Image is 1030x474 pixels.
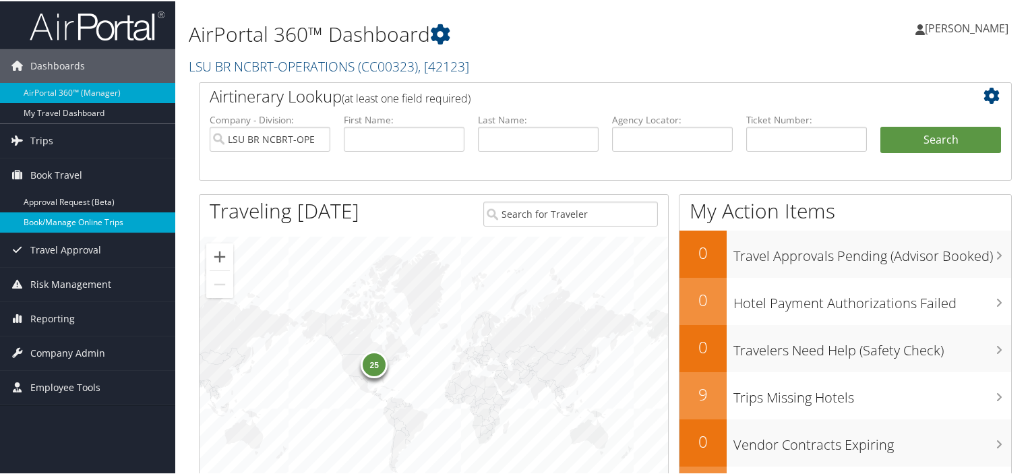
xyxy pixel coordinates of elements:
a: [PERSON_NAME] [915,7,1022,47]
a: 0Vendor Contracts Expiring [679,418,1011,465]
button: Zoom out [206,270,233,297]
button: Search [880,125,1001,152]
a: LSU BR NCBRT-OPERATIONS [189,56,469,74]
span: Book Travel [30,157,82,191]
span: (at least one field required) [342,90,471,105]
h3: Hotel Payment Authorizations Failed [733,286,1011,312]
span: ( CC00323 ) [358,56,418,74]
h1: My Action Items [679,196,1011,224]
label: Company - Division: [210,112,330,125]
label: First Name: [344,112,464,125]
span: [PERSON_NAME] [925,20,1008,34]
div: 25 [361,350,388,377]
a: 0Travelers Need Help (Safety Check) [679,324,1011,371]
h2: Airtinerary Lookup [210,84,934,107]
h3: Trips Missing Hotels [733,380,1011,406]
h1: Traveling [DATE] [210,196,359,224]
span: Risk Management [30,266,111,300]
a: 9Trips Missing Hotels [679,371,1011,418]
h2: 0 [679,334,727,357]
input: Search for Traveler [483,200,659,225]
label: Ticket Number: [746,112,867,125]
span: Travel Approval [30,232,101,266]
img: airportal-logo.png [30,9,164,40]
span: Company Admin [30,335,105,369]
h2: 9 [679,382,727,405]
h1: AirPortal 360™ Dashboard [189,19,744,47]
h2: 0 [679,429,727,452]
a: 0Travel Approvals Pending (Advisor Booked) [679,229,1011,276]
span: Trips [30,123,53,156]
span: Employee Tools [30,369,100,403]
a: 0Hotel Payment Authorizations Failed [679,276,1011,324]
h3: Travelers Need Help (Safety Check) [733,333,1011,359]
span: Reporting [30,301,75,334]
h2: 0 [679,287,727,310]
span: Dashboards [30,48,85,82]
h3: Vendor Contracts Expiring [733,427,1011,453]
button: Zoom in [206,242,233,269]
label: Last Name: [478,112,599,125]
h3: Travel Approvals Pending (Advisor Booked) [733,239,1011,264]
span: , [ 42123 ] [418,56,469,74]
label: Agency Locator: [612,112,733,125]
h2: 0 [679,240,727,263]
